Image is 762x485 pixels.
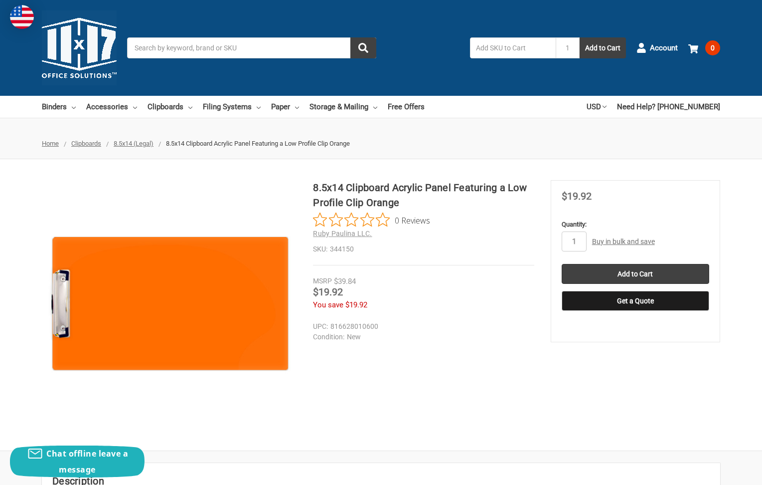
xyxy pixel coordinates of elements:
[313,286,343,298] span: $19.92
[688,35,720,61] a: 0
[313,332,344,342] dt: Condition:
[562,291,709,311] button: Get a Quote
[313,276,332,286] div: MSRP
[271,96,299,118] a: Paper
[45,180,294,430] img: 8.5x14 Clipboard Acrylic Panel Featuring a Low Profile Clip Orange
[313,321,328,332] dt: UPC:
[148,96,192,118] a: Clipboards
[309,96,377,118] a: Storage & Mailing
[42,140,59,147] a: Home
[617,96,720,118] a: Need Help? [PHONE_NUMBER]
[388,96,425,118] a: Free Offers
[580,37,626,58] button: Add to Cart
[562,220,709,230] label: Quantity:
[313,180,534,210] h1: 8.5x14 Clipboard Acrylic Panel Featuring a Low Profile Clip Orange
[86,96,137,118] a: Accessories
[10,446,145,478] button: Chat offline leave a message
[636,35,678,61] a: Account
[313,213,430,228] button: Rated 0 out of 5 stars from 0 reviews. Jump to reviews.
[587,96,607,118] a: USD
[313,300,343,309] span: You save
[46,448,128,475] span: Chat offline leave a message
[313,244,534,254] dd: 344150
[313,244,327,254] dt: SKU:
[71,140,101,147] a: Clipboards
[562,190,592,202] span: $19.92
[10,5,34,29] img: duty and tax information for United States
[313,230,372,238] a: Ruby Paulina LLC.
[42,96,76,118] a: Binders
[42,10,117,85] img: 11x17.com
[166,140,350,147] span: 8.5x14 Clipboard Acrylic Panel Featuring a Low Profile Clip Orange
[592,238,655,245] a: Buy in bulk and save
[334,277,356,286] span: $39.84
[562,264,709,284] input: Add to Cart
[705,40,720,55] span: 0
[650,42,678,54] span: Account
[203,96,261,118] a: Filing Systems
[127,37,376,58] input: Search by keyword, brand or SKU
[313,332,529,342] dd: New
[395,213,430,228] span: 0 Reviews
[114,140,153,147] a: 8.5x14 (Legal)
[345,300,367,309] span: $19.92
[313,321,529,332] dd: 816628010600
[470,37,556,58] input: Add SKU to Cart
